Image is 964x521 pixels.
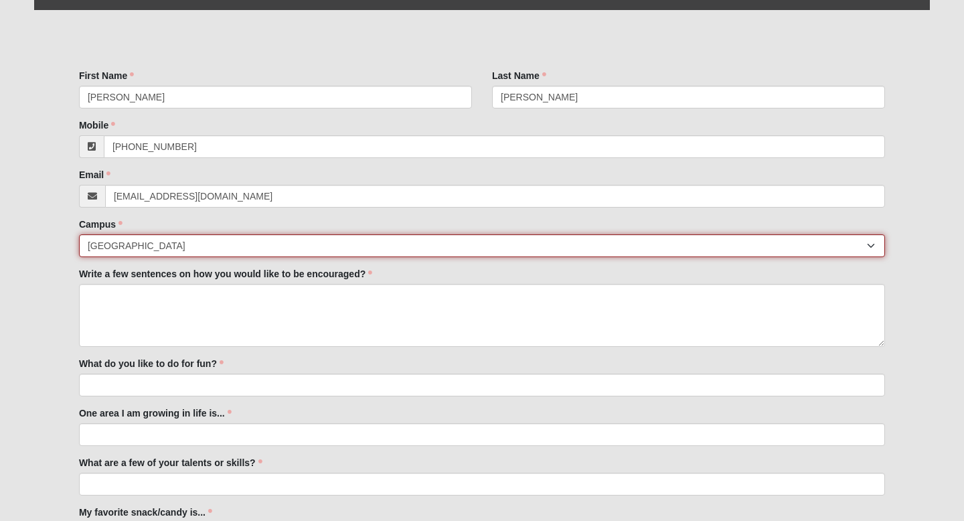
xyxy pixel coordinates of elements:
[79,168,110,181] label: Email
[79,267,372,281] label: Write a few sentences on how you would like to be encouraged?
[492,69,546,82] label: Last Name
[79,69,134,82] label: First Name
[79,456,262,469] label: What are a few of your talents or skills?
[79,218,123,231] label: Campus
[79,357,224,370] label: What do you like to do for fun?
[79,119,115,132] label: Mobile
[79,406,232,420] label: One area I am growing in life is...
[79,506,212,519] label: My favorite snack/candy is...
